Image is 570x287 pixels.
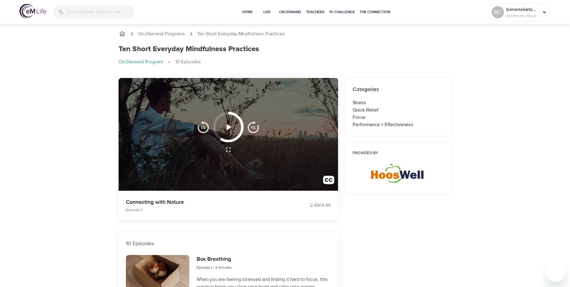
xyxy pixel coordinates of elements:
[126,207,278,213] p: Episode 3
[323,176,334,187] img: open_caption.svg
[353,114,444,121] p: Focus
[260,9,274,15] span: Live
[306,9,324,15] span: Teachers
[492,6,504,18] div: AC
[360,9,390,15] span: The Connection
[197,265,232,270] span: Episode 1 - 3 minutes
[353,121,444,128] p: Performance + Effectiveness
[197,121,209,133] img: 15s_prev.svg
[126,239,331,248] p: 10 Episodes
[20,4,46,18] img: logo
[119,58,451,66] nav: breadcrumb
[353,150,444,157] h6: Provided by
[138,30,185,37] a: On-Demand Programs
[66,5,134,19] input: Find programs, teachers, etc...
[119,58,163,66] p: On-Demand Program
[506,13,539,19] p: 433 Mindful Minutes
[197,255,232,264] h6: Box Breathing
[279,9,301,15] span: On-Demand
[285,202,331,209] div: 2:49 / 4:46
[119,45,259,54] h1: Ten Short Everyday Mindfulness Practices
[353,106,444,114] p: Quick Relief
[175,58,201,66] p: 10 Episodes
[197,30,285,37] p: Ten Short Everyday Mindfulness Practices
[329,9,355,15] span: 1% Challenge
[240,9,255,15] span: Home
[506,6,539,13] p: bananaketchup
[319,172,338,191] button: Transcript/Closed Captions (c)
[370,161,427,184] img: HoosWell-Logo-2.19%20500X200%20px.png
[353,85,444,94] h6: Categories
[126,198,278,206] p: Connecting with Nature
[247,121,259,133] img: 15s_next.svg
[119,30,451,37] nav: breadcrumb
[546,263,565,282] iframe: Button to launch messaging window
[353,99,444,106] p: Stress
